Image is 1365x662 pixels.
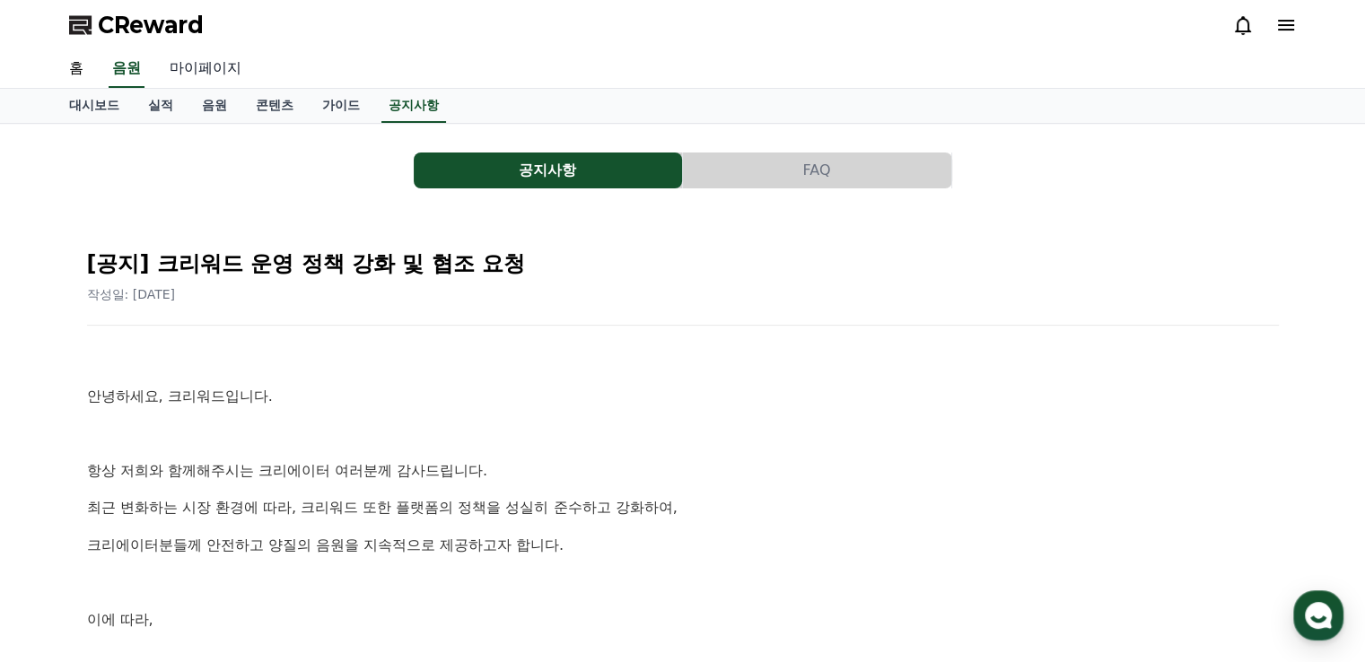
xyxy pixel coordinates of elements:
[277,540,299,554] span: 설정
[87,287,176,301] span: 작성일: [DATE]
[109,50,144,88] a: 음원
[55,50,98,88] a: 홈
[87,496,1279,519] p: 최근 변화하는 시장 환경에 따라, 크리워드 또한 플랫폼의 정책을 성실히 준수하고 강화하여,
[414,152,682,188] button: 공지사항
[57,540,67,554] span: 홈
[5,513,118,558] a: 홈
[118,513,232,558] a: 대화
[414,152,683,188] a: 공지사항
[87,608,1279,632] p: 이에 따라,
[188,89,241,123] a: 음원
[98,11,204,39] span: CReward
[87,534,1279,557] p: 크리에이터분들께 안전하고 양질의 음원을 지속적으로 제공하고자 합니다.
[241,89,308,123] a: 콘텐츠
[164,541,186,555] span: 대화
[87,459,1279,483] p: 항상 저희와 함께해주시는 크리에이터 여러분께 감사드립니다.
[69,11,204,39] a: CReward
[55,89,134,123] a: 대시보드
[381,89,446,123] a: 공지사항
[683,152,951,188] button: FAQ
[134,89,188,123] a: 실적
[683,152,952,188] a: FAQ
[87,249,1279,278] h2: [공지] 크리워드 운영 정책 강화 및 협조 요청
[87,385,1279,408] p: 안녕하세요, 크리워드입니다.
[232,513,345,558] a: 설정
[155,50,256,88] a: 마이페이지
[308,89,374,123] a: 가이드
